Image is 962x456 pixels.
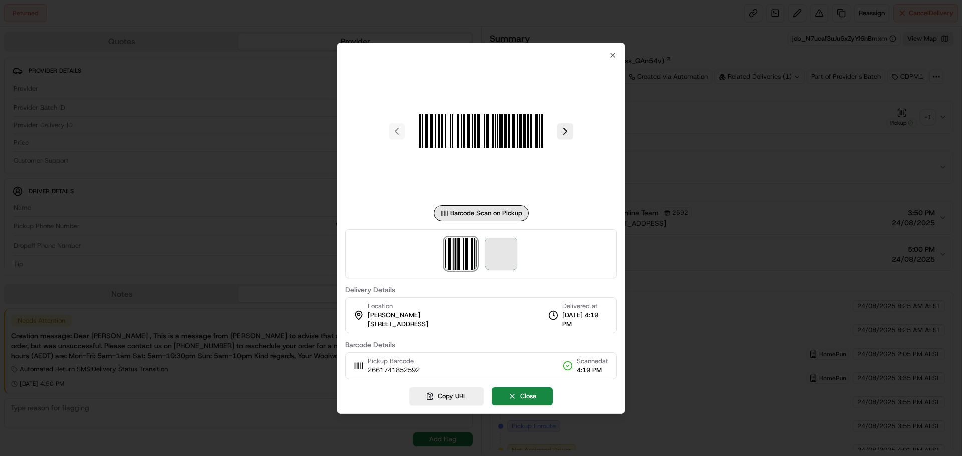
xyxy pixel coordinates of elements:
[409,59,553,203] img: barcode_scan_on_pickup image
[577,357,608,366] span: Scanned at
[368,366,420,375] span: 2661741852592
[562,311,608,329] span: [DATE] 4:19 PM
[492,387,553,405] button: Close
[577,366,608,375] span: 4:19 PM
[434,205,529,221] div: Barcode Scan on Pickup
[562,302,608,311] span: Delivered at
[368,357,420,366] span: Pickup Barcode
[368,302,393,311] span: Location
[345,341,617,348] label: Barcode Details
[445,238,477,270] img: barcode_scan_on_pickup image
[345,286,617,293] label: Delivery Details
[368,320,428,329] span: [STREET_ADDRESS]
[409,387,484,405] button: Copy URL
[368,311,420,320] span: [PERSON_NAME]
